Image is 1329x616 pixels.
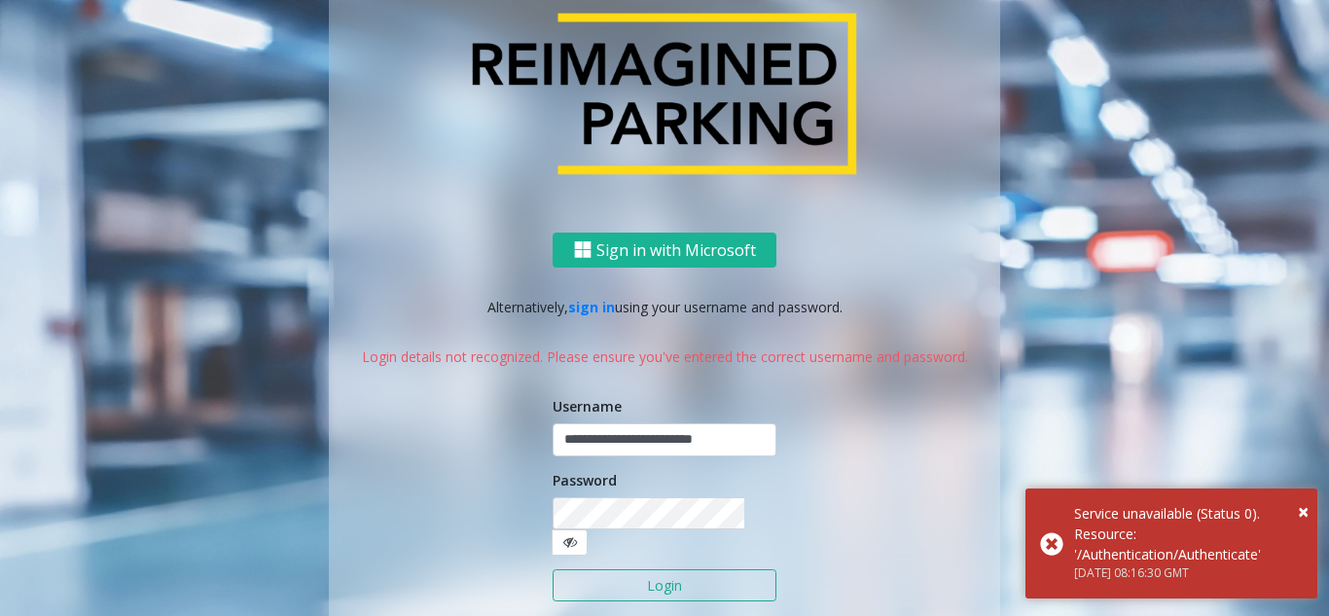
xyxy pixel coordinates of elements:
[1298,498,1309,525] span: ×
[348,346,981,367] p: Login details not recognized. Please ensure you've entered the correct username and password.
[553,470,617,490] label: Password
[348,297,981,317] p: Alternatively, using your username and password.
[553,233,776,269] button: Sign in with Microsoft
[1074,503,1303,564] div: Service unavailable (Status 0). Resource: '/Authentication/Authenticate'
[568,298,615,316] a: sign in
[1074,564,1303,582] div: [DATE] 08:16:30 GMT
[553,569,776,602] button: Login
[553,396,622,417] label: Username
[1298,497,1309,526] button: Close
